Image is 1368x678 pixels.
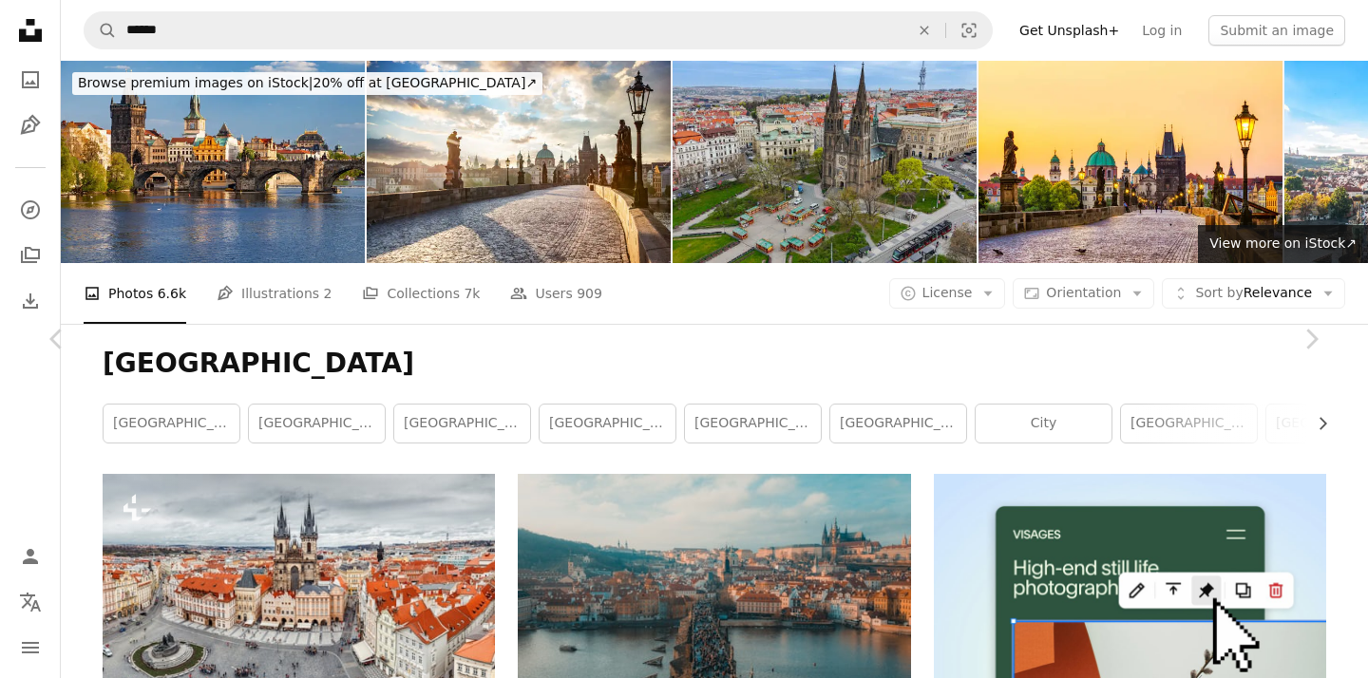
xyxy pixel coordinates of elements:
a: [GEOGRAPHIC_DATA] [685,405,821,443]
a: [GEOGRAPHIC_DATA] [540,405,675,443]
a: Log in / Sign up [11,537,49,575]
img: Aerial view of St. Peter's Basilica Ludmila on Vinohrady Square in Prague, St. Ludmila's Church o... [673,61,977,263]
span: 20% off at [GEOGRAPHIC_DATA] ↗ [78,75,537,90]
a: Illustrations 2 [217,263,332,324]
button: Orientation [1013,278,1154,309]
button: Clear [903,12,945,48]
a: [GEOGRAPHIC_DATA] [104,405,239,443]
span: View more on iStock ↗ [1209,235,1357,251]
h1: [GEOGRAPHIC_DATA] [103,347,1326,381]
button: Visual search [946,12,992,48]
span: Relevance [1195,284,1312,303]
span: Browse premium images on iStock | [78,75,313,90]
button: License [889,278,1006,309]
a: Explore [11,191,49,229]
span: Orientation [1046,285,1121,300]
a: city [976,405,1111,443]
a: Users 909 [510,263,601,324]
span: 909 [577,283,602,304]
span: 2 [324,283,332,304]
a: [GEOGRAPHIC_DATA] [249,405,385,443]
button: Submit an image [1208,15,1345,46]
img: Charles Bridge in Prague, Czech Republic at sunrise [367,61,671,263]
a: Collections 7k [362,263,480,324]
button: Menu [11,629,49,667]
img: charles bridge (Karluv most) in Prague at golden hour. Czech Republic [978,61,1282,263]
a: Collections [11,236,49,274]
a: Log in [1130,15,1193,46]
a: [GEOGRAPHIC_DATA] [830,405,966,443]
a: Get Unsplash+ [1008,15,1130,46]
a: [GEOGRAPHIC_DATA] [394,405,530,443]
img: Prague old town and Charles Bridge, Czech Republic [61,61,365,263]
a: Old Town Square with the Church of Our Lady of Tyn, aerial panorama with red roofs of houses in P... [103,617,495,634]
button: Sort byRelevance [1162,278,1345,309]
a: Browse premium images on iStock|20% off at [GEOGRAPHIC_DATA]↗ [61,61,554,106]
span: Sort by [1195,285,1243,300]
button: Search Unsplash [85,12,117,48]
a: Illustrations [11,106,49,144]
span: License [922,285,973,300]
a: View more on iStock↗ [1198,225,1368,263]
a: Photos [11,61,49,99]
a: Next [1254,248,1368,430]
button: Language [11,583,49,621]
a: people walking on bridge [518,595,910,612]
span: 7k [464,283,480,304]
a: [GEOGRAPHIC_DATA] [1121,405,1257,443]
form: Find visuals sitewide [84,11,993,49]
